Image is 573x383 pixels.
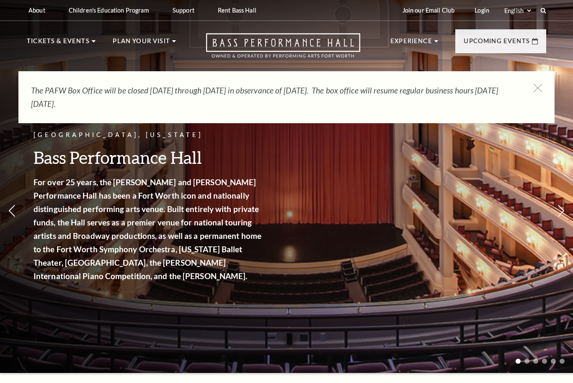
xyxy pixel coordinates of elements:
p: Plan Your Visit [113,36,170,51]
p: Upcoming Events [464,36,530,51]
h3: Bass Performance Hall [34,147,264,168]
p: Support [173,7,194,14]
p: Tickets & Events [27,36,90,51]
p: [GEOGRAPHIC_DATA], [US_STATE] [34,130,264,140]
strong: For over 25 years, the [PERSON_NAME] and [PERSON_NAME] Performance Hall has been a Fort Worth ico... [34,177,261,281]
select: Select: [503,7,532,15]
p: Children's Education Program [69,7,149,14]
p: Rent Bass Hall [218,7,256,14]
em: The PAFW Box Office will be closed [DATE] through [DATE] in observance of [DATE]. The box office ... [31,85,498,109]
p: About [28,7,45,14]
p: Experience [390,36,432,51]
